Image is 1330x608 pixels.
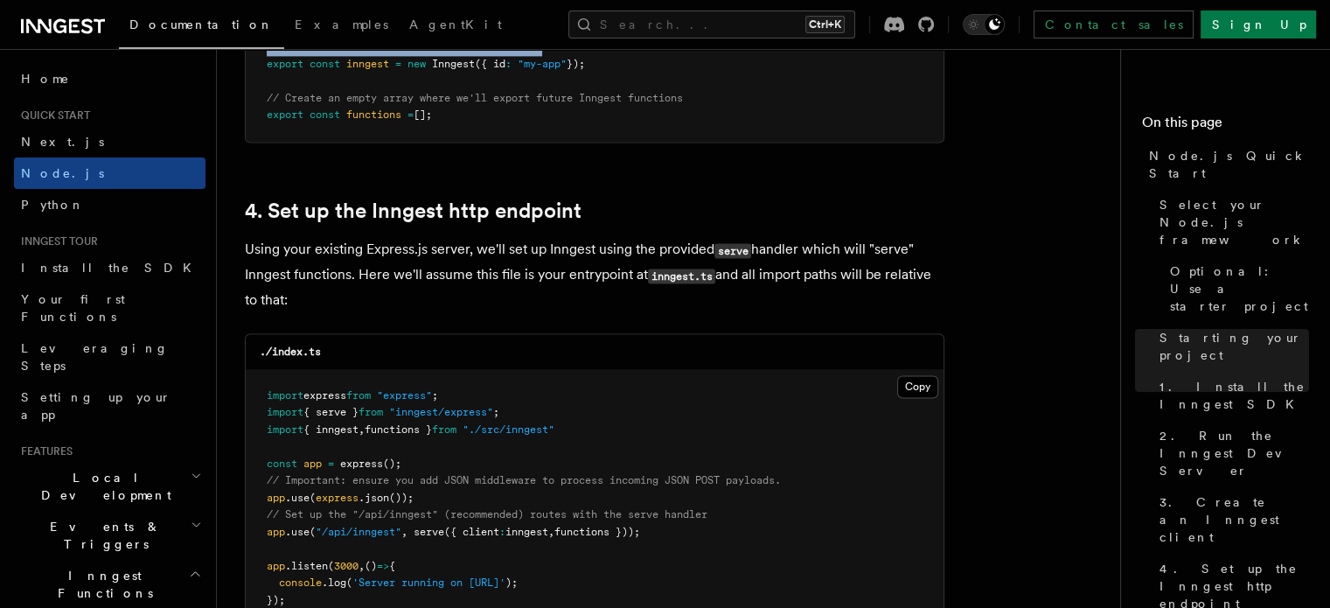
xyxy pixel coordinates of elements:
[1152,189,1309,255] a: Select your Node.js framework
[505,58,512,70] span: :
[1152,322,1309,371] a: Starting your project
[567,58,585,70] span: });
[316,526,401,538] span: "/api/inngest"
[267,108,303,121] span: export
[245,237,944,312] p: Using your existing Express.js server, we'll set up Inngest using the provided handler which will...
[119,5,284,49] a: Documentation
[359,492,389,504] span: .json
[444,526,499,538] span: ({ client
[1163,255,1309,322] a: Optional: Use a starter project
[359,406,383,418] span: from
[346,389,371,402] span: from
[328,458,334,470] span: =
[389,406,493,418] span: "inngest/express"
[1159,196,1309,248] span: Select your Node.js framework
[245,199,581,223] a: 4. Set up the Inngest http endpoint
[475,58,505,70] span: ({ id
[303,389,346,402] span: express
[21,166,104,180] span: Node.js
[14,252,205,283] a: Install the SDK
[1170,262,1309,315] span: Optional: Use a starter project
[267,406,303,418] span: import
[21,135,104,149] span: Next.js
[14,444,73,458] span: Features
[1159,378,1309,413] span: 1. Install the Inngest SDK
[295,17,388,31] span: Examples
[1159,329,1309,364] span: Starting your project
[267,58,303,70] span: export
[1142,112,1309,140] h4: On this page
[346,58,389,70] span: inngest
[14,381,205,430] a: Setting up your app
[399,5,512,47] a: AgentKit
[365,560,377,572] span: ()
[346,108,401,121] span: functions
[21,341,169,373] span: Leveraging Steps
[14,234,98,248] span: Inngest tour
[21,70,70,87] span: Home
[499,526,505,538] span: :
[14,157,205,189] a: Node.js
[1152,371,1309,420] a: 1. Install the Inngest SDK
[21,292,125,324] span: Your first Functions
[365,423,432,436] span: functions }
[505,526,548,538] span: inngest
[267,423,303,436] span: import
[352,577,505,589] span: 'Server running on [URL]'
[359,560,365,572] span: ,
[310,526,316,538] span: (
[505,577,518,589] span: );
[14,518,191,553] span: Events & Triggers
[21,198,85,212] span: Python
[267,594,285,606] span: });
[14,462,205,511] button: Local Development
[1201,10,1316,38] a: Sign Up
[14,126,205,157] a: Next.js
[267,474,781,486] span: // Important: ensure you add JSON middleware to process incoming JSON POST payloads.
[1034,10,1194,38] a: Contact sales
[303,458,322,470] span: app
[383,458,401,470] span: ();
[303,406,359,418] span: { serve }
[285,526,310,538] span: .use
[129,17,274,31] span: Documentation
[14,567,189,602] span: Inngest Functions
[334,560,359,572] span: 3000
[463,423,554,436] span: "./src/inngest"
[897,375,938,398] button: Copy
[389,560,395,572] span: {
[14,511,205,560] button: Events & Triggers
[568,10,855,38] button: Search...Ctrl+K
[518,58,567,70] span: "my-app"
[285,492,310,504] span: .use
[407,108,414,121] span: =
[328,560,334,572] span: (
[310,492,316,504] span: (
[260,346,321,358] code: ./index.ts
[14,283,205,332] a: Your first Functions
[14,108,90,122] span: Quick start
[322,577,346,589] span: .log
[340,458,383,470] span: express
[14,332,205,381] a: Leveraging Steps
[285,560,328,572] span: .listen
[963,14,1005,35] button: Toggle dark mode
[377,389,432,402] span: "express"
[1149,147,1309,182] span: Node.js Quick Start
[14,63,205,94] a: Home
[267,508,707,521] span: // Set up the "/api/inngest" (recommended) routes with the serve handler
[377,560,389,572] span: =>
[1142,140,1309,189] a: Node.js Quick Start
[346,577,352,589] span: (
[554,526,640,538] span: functions }));
[409,17,502,31] span: AgentKit
[432,423,456,436] span: from
[316,492,359,504] span: express
[303,423,359,436] span: { inngest
[21,261,202,275] span: Install the SDK
[1159,493,1309,546] span: 3. Create an Inngest client
[395,58,401,70] span: =
[414,108,432,121] span: [];
[1152,486,1309,553] a: 3. Create an Inngest client
[267,492,285,504] span: app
